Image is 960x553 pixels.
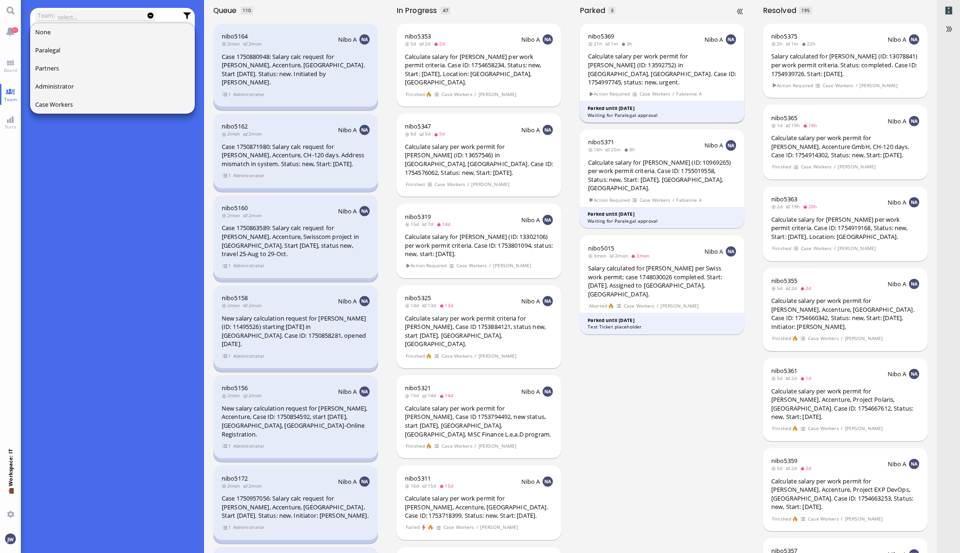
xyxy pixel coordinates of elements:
div: Calculate salary per work permit for [PERSON_NAME], Accenture GmbH, CH-120 days. Case ID: 1754914... [771,134,919,160]
span: / [833,244,836,252]
span: Administrator [233,262,265,270]
span: 2mon [243,482,264,489]
span: Finished [772,424,791,432]
span: 3h [621,40,635,47]
img: NA [359,476,370,487]
span: Team [2,96,19,103]
span: Queue [213,5,240,16]
span: Case Workers [807,424,839,432]
span: / [474,442,477,450]
button: Case Workers [30,96,195,114]
div: Calculate salary for [PERSON_NAME] per work permit criteria. Case ID: 1754919168, Status: new, St... [771,215,919,241]
span: Resolved [763,5,800,16]
span: view 1 items [222,352,231,360]
img: You [5,534,15,544]
span: 16h [588,146,605,153]
div: Parked until [DATE] [588,317,736,324]
span: Nibo A [338,207,357,215]
div: Calculate salary per work permit criteria for [PERSON_NAME], Case ID 1753884121, status new, star... [405,314,553,348]
span: / [672,196,675,204]
span: Action Required [589,196,630,204]
a: nibo5172 [222,474,248,482]
img: NA [543,215,553,225]
span: [PERSON_NAME] [471,180,510,188]
span: 2mon [243,302,264,309]
span: / [840,334,843,342]
span: [PERSON_NAME] [838,244,876,252]
div: Waiting for Paralegal approval [588,112,736,119]
span: / [489,262,492,270]
span: In progress [397,5,440,16]
span: Nibo A [338,35,357,44]
span: Aborted [589,302,607,310]
div: Case 1750880948: Salary calc request for [PERSON_NAME], Accenture, [GEOGRAPHIC_DATA]. Start [DATE... [222,52,370,87]
span: / [467,180,470,188]
span: Case Workers [623,302,655,310]
span: 5d [434,130,448,137]
span: 2h [771,40,786,47]
div: Parked until [DATE] [588,105,736,112]
a: nibo5369 [588,32,614,40]
span: [PERSON_NAME] [480,523,518,531]
span: 3mon [588,252,609,259]
div: Calculate salary for [PERSON_NAME] per work permit criteria. Case ID: 1754658234, Status: new, St... [405,52,553,87]
span: 18h [803,122,820,129]
span: [PERSON_NAME] [845,334,883,342]
span: Finished [405,180,425,188]
a: nibo5321 [405,384,431,392]
span: 2mon [222,40,243,47]
a: nibo5365 [771,114,797,122]
div: Calculate salary per work permit for [PERSON_NAME], Accenture, [GEOGRAPHIC_DATA]. Case ID: 175371... [405,494,553,520]
button: Paralegal [30,41,195,59]
span: Nibo A [521,126,540,134]
div: Calculate salary per work permit for [PERSON_NAME], Accenture, Project Polaris, [GEOGRAPHIC_DATA]... [771,387,919,421]
span: 15d [405,221,422,227]
span: Finished [772,163,791,171]
span: 3 [611,7,614,13]
span: / [840,424,843,432]
span: view 1 items [222,523,231,531]
span: nibo5160 [222,204,248,212]
span: / [474,352,477,360]
a: nibo5319 [405,212,431,221]
span: / [833,163,836,171]
span: view 1 items [222,90,231,98]
span: 2mon [243,40,264,47]
span: Case Workers [441,442,473,450]
span: 20h [803,203,820,210]
div: Salary calculated for [PERSON_NAME] (ID: 13078841) per work permit criteria. Status: completed. C... [771,52,919,78]
span: view 1 items [222,262,231,270]
span: [PERSON_NAME] [478,442,517,450]
span: Nibo A [521,216,540,224]
a: nibo5311 [405,474,431,482]
img: NA [543,296,553,306]
span: nibo5325 [405,294,431,302]
div: Case 1750863589: Salary calc request for [PERSON_NAME], Accenture, Swisscom project in [GEOGRAPHI... [222,224,370,258]
span: Nibo A [888,370,907,378]
label: Team: [38,10,55,20]
span: [PERSON_NAME] [859,82,898,90]
span: Fabienne A [676,196,702,204]
div: Calculate salary for [PERSON_NAME] (ID: 13302106) per work permit criteria. Case ID: 1753801094, ... [405,232,553,258]
span: 31 [12,27,18,33]
span: 2mon [609,252,631,259]
img: NA [726,140,736,150]
a: nibo5371 [588,138,614,146]
a: nibo5347 [405,122,431,130]
img: NA [726,34,736,45]
span: Case Workers [822,82,854,90]
span: Case Workers [441,90,473,98]
span: [PERSON_NAME] [478,352,517,360]
span: 3mon [631,252,652,259]
img: NA [359,125,370,135]
span: 110 [243,7,251,13]
span: 2d [771,203,786,210]
span: [PERSON_NAME] [493,262,531,270]
span: Case Workers [639,90,671,98]
span: 2mon [222,212,243,219]
input: select... [58,12,139,22]
span: 16d [405,482,422,489]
